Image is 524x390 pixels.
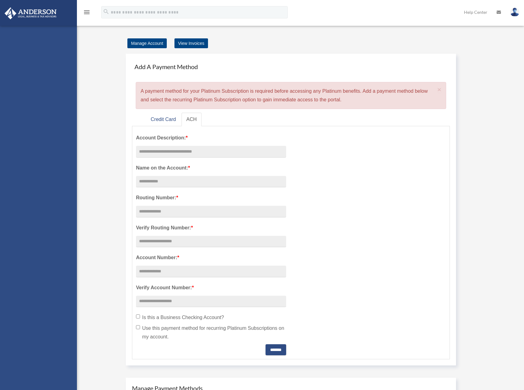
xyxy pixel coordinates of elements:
label: Routing Number: [136,193,286,202]
i: menu [83,9,90,16]
i: search [103,8,110,15]
img: Anderson Advisors Platinum Portal [3,7,58,19]
input: Is this a Business Checking Account? [136,314,140,318]
img: User Pic [510,8,519,17]
a: menu [83,11,90,16]
span: × [438,86,442,93]
label: Use this payment method for recurring Platinum Subscriptions on my account. [136,324,286,341]
a: ACH [182,113,202,127]
label: Is this a Business Checking Account? [136,313,286,322]
input: Use this payment method for recurring Platinum Subscriptions on my account. [136,325,140,329]
button: Close [438,86,442,93]
a: View Invoices [174,38,208,48]
a: Credit Card [146,113,181,127]
h4: Add A Payment Method [132,60,450,73]
label: Name on the Account: [136,164,286,172]
a: Manage Account [127,38,167,48]
div: A payment method for your Platinum Subscription is required before accessing any Platinum benefit... [136,82,446,109]
label: Verify Routing Number: [136,224,286,232]
label: Verify Account Number: [136,283,286,292]
label: Account Description: [136,134,286,142]
label: Account Number: [136,253,286,262]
